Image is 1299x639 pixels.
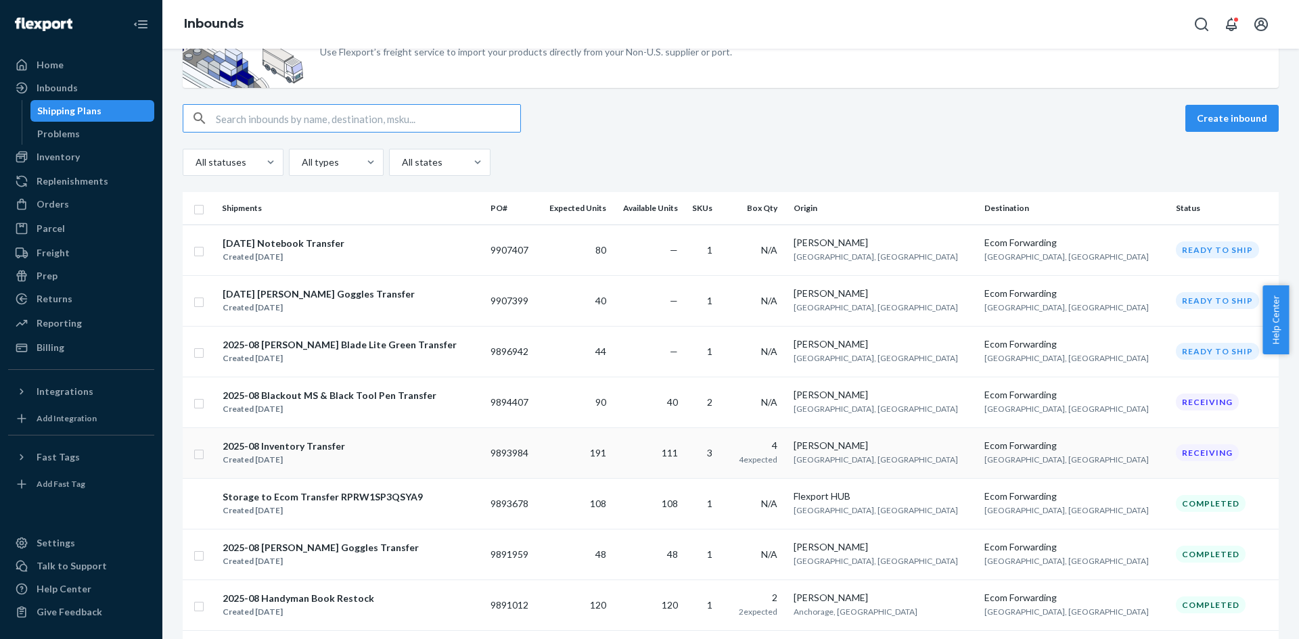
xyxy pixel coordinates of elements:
a: Problems [30,123,155,145]
div: Completed [1176,596,1246,613]
a: Inbounds [8,77,154,99]
a: Add Fast Tag [8,473,154,495]
span: 40 [667,396,678,408]
div: Orders [37,197,69,211]
a: Help Center [8,578,154,600]
span: [GEOGRAPHIC_DATA], [GEOGRAPHIC_DATA] [984,454,1149,465]
a: Inbounds [184,16,244,31]
div: [PERSON_NAME] [794,287,974,300]
button: Close Navigation [127,11,154,38]
span: 44 [595,346,606,357]
span: N/A [761,396,777,408]
ol: breadcrumbs [173,5,254,44]
button: Open account menu [1248,11,1275,38]
th: Origin [788,192,979,224]
span: 108 [590,498,606,509]
div: Shipping Plans [37,104,101,118]
span: 1 [707,244,712,256]
th: Available Units [612,192,683,224]
th: SKUs [683,192,723,224]
div: 2025-08 Blackout MS & Black Tool Pen Transfer [223,389,436,402]
div: Ecom Forwarding [984,337,1164,351]
span: 90 [595,396,606,408]
div: Billing [37,341,64,354]
span: 48 [667,548,678,560]
div: 2025-08 [PERSON_NAME] Goggles Transfer [223,541,419,554]
div: Ecom Forwarding [984,439,1164,452]
input: All types [300,156,302,169]
span: — [670,244,678,256]
span: 40 [595,295,606,306]
input: Search inbounds by name, destination, msku... [216,105,520,132]
span: Anchorage, [GEOGRAPHIC_DATA] [794,607,917,617]
span: 48 [595,548,606,560]
div: Flexport HUB [794,490,974,503]
div: Storage to Ecom Transfer RPRW1SP3QSYA9 [223,490,423,504]
div: [PERSON_NAME] [794,236,974,250]
div: Created [DATE] [223,301,415,314]
td: 9893678 [485,478,539,529]
span: 111 [662,447,678,458]
button: Create inbound [1185,105,1279,132]
span: 120 [662,599,678,611]
td: 9891959 [485,529,539,579]
div: Inbounds [37,81,78,95]
div: Give Feedback [37,605,102,619]
div: Returns [37,292,72,306]
a: Orders [8,193,154,215]
div: [PERSON_NAME] [794,337,974,351]
a: Talk to Support [8,555,154,577]
div: Receiving [1176,394,1239,410]
div: Created [DATE] [223,453,345,467]
span: 2 [707,396,712,408]
span: 4 expected [739,454,777,465]
th: Destination [979,192,1170,224]
th: Expected Units [538,192,612,224]
div: Ready to ship [1176,292,1259,309]
span: N/A [761,548,777,560]
th: PO# [485,192,539,224]
button: Help Center [1262,285,1289,354]
td: 9907407 [485,224,539,275]
div: Settings [37,536,75,550]
div: Receiving [1176,444,1239,461]
div: Ecom Forwarding [984,236,1164,250]
div: Ready to ship [1176,241,1259,258]
span: — [670,346,678,357]
span: [GEOGRAPHIC_DATA], [GEOGRAPHIC_DATA] [984,353,1149,363]
td: 9896942 [485,326,539,377]
th: Box Qty [723,192,788,224]
span: [GEOGRAPHIC_DATA], [GEOGRAPHIC_DATA] [984,404,1149,414]
div: Problems [37,127,80,141]
div: Integrations [37,385,93,398]
input: All states [401,156,402,169]
div: [DATE] [PERSON_NAME] Goggles Transfer [223,287,415,301]
div: Ecom Forwarding [984,490,1164,503]
div: Created [DATE] [223,554,419,568]
span: 191 [590,447,606,458]
a: Add Integration [8,408,154,429]
a: Freight [8,242,154,264]
span: [GEOGRAPHIC_DATA], [GEOGRAPHIC_DATA] [794,252,958,262]
a: Home [8,54,154,76]
div: Created [DATE] [223,504,423,517]
div: Replenishments [37,174,108,188]
a: Returns [8,288,154,310]
span: [GEOGRAPHIC_DATA], [GEOGRAPHIC_DATA] [794,404,958,414]
span: N/A [761,498,777,509]
p: Use Flexport’s freight service to import your products directly from your Non-U.S. supplier or port. [320,45,732,59]
span: 120 [590,599,606,611]
div: [PERSON_NAME] [794,591,974,605]
div: Ecom Forwarding [984,540,1164,554]
span: [GEOGRAPHIC_DATA], [GEOGRAPHIC_DATA] [984,607,1149,617]
div: Ecom Forwarding [984,287,1164,300]
span: 2 expected [739,607,777,617]
div: Home [37,58,64,72]
span: [GEOGRAPHIC_DATA], [GEOGRAPHIC_DATA] [794,353,958,363]
button: Open Search Box [1188,11,1215,38]
div: 2025-08 [PERSON_NAME] Blade Lite Green Transfer [223,338,457,352]
button: Fast Tags [8,446,154,468]
div: Parcel [37,222,65,235]
div: 2 [729,591,777,605]
span: 3 [707,447,712,458]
